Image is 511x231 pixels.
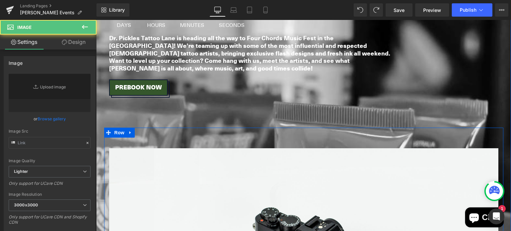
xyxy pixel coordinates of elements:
[50,35,98,50] a: Design
[9,159,90,163] div: Image Quality
[30,108,39,118] a: Expand / Collapse
[17,25,32,30] span: Image
[257,3,273,17] a: Mobile
[84,2,108,8] span: Minutes
[51,2,69,8] span: Hours
[13,59,72,76] a: Prebook now
[9,181,90,190] div: Only support for UCare CDN
[488,208,504,224] div: Open Intercom Messenger
[9,115,90,122] div: or
[210,3,226,17] a: Desktop
[367,187,410,209] inbox-online-store-chat: Shopify online store chat
[9,57,23,66] div: Image
[9,192,90,197] div: Image Resolution
[123,2,148,8] span: Seconds
[20,3,96,9] a: Landing Pages
[370,3,383,17] button: Redo
[242,3,257,17] a: Tablet
[13,14,294,52] strong: Dr. Pickles Tattoo Lane is heading all the way to Four Chords Music Fest in the [GEOGRAPHIC_DATA]...
[14,202,38,207] b: 3000x3000
[423,7,441,14] span: Preview
[38,113,66,125] a: Browse gallery
[109,7,125,13] span: Library
[226,3,242,17] a: Laptop
[394,7,405,14] span: Save
[354,3,367,17] button: Undo
[495,3,508,17] button: More
[9,137,90,149] input: Link
[460,7,476,13] span: Publish
[19,64,66,71] span: Prebook now
[20,10,75,15] span: [PERSON_NAME] Events
[14,169,28,174] b: Lighter
[20,2,36,8] span: Days
[9,214,90,229] div: Only support for UCare CDN and Shopify CDN
[17,108,30,118] span: Row
[96,3,129,17] a: New Library
[452,3,492,17] button: Publish
[415,3,449,17] a: Preview
[9,129,90,134] div: Image Src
